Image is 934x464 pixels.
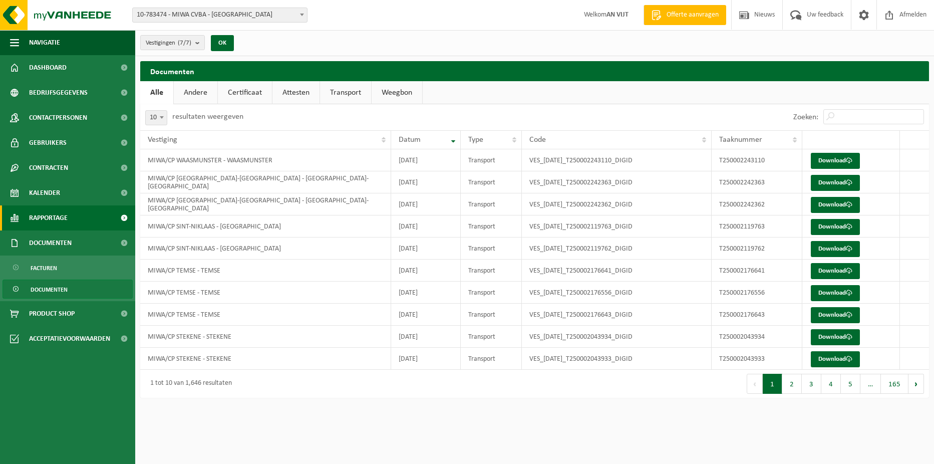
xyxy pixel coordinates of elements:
[811,241,860,257] a: Download
[606,11,629,19] strong: AN VIJT
[140,81,173,104] a: Alle
[461,171,522,193] td: Transport
[522,149,711,171] td: VES_[DATE]_T250002243110_DIGID
[29,30,60,55] span: Navigatie
[522,193,711,215] td: VES_[DATE]_T250002242362_DIGID
[712,348,802,370] td: T250002043933
[140,215,391,238] td: MIWA/CP SINT-NIKLAAS - [GEOGRAPHIC_DATA]
[391,193,460,215] td: [DATE]
[860,374,881,394] span: …
[522,215,711,238] td: VES_[DATE]_T250002119763_DIGID
[29,301,75,326] span: Product Shop
[140,61,929,81] h2: Documenten
[391,149,460,171] td: [DATE]
[140,149,391,171] td: MIWA/CP WAASMUNSTER - WAASMUNSTER
[391,282,460,304] td: [DATE]
[148,136,177,144] span: Vestiging
[272,81,320,104] a: Attesten
[811,175,860,191] a: Download
[712,282,802,304] td: T250002176556
[522,238,711,260] td: VES_[DATE]_T250002119762_DIGID
[211,35,234,51] button: OK
[140,304,391,326] td: MIWA/CP TEMSE - TEMSE
[133,8,307,22] span: 10-783474 - MIWA CVBA - SINT-NIKLAAS
[461,348,522,370] td: Transport
[29,55,67,80] span: Dashboard
[3,280,133,299] a: Documenten
[145,110,167,125] span: 10
[146,111,167,125] span: 10
[391,348,460,370] td: [DATE]
[712,149,802,171] td: T250002243110
[811,153,860,169] a: Download
[31,259,57,278] span: Facturen
[3,258,133,277] a: Facturen
[391,238,460,260] td: [DATE]
[140,35,205,50] button: Vestigingen(7/7)
[391,215,460,238] td: [DATE]
[29,130,67,155] span: Gebruikers
[140,260,391,282] td: MIWA/CP TEMSE - TEMSE
[372,81,422,104] a: Weegbon
[811,263,860,279] a: Download
[140,282,391,304] td: MIWA/CP TEMSE - TEMSE
[178,40,191,46] count: (7/7)
[712,193,802,215] td: T250002242362
[29,80,88,105] span: Bedrijfsgegevens
[811,351,860,367] a: Download
[391,171,460,193] td: [DATE]
[841,374,860,394] button: 5
[146,36,191,51] span: Vestigingen
[29,230,72,256] span: Documenten
[145,375,232,393] div: 1 tot 10 van 1,646 resultaten
[29,326,110,351] span: Acceptatievoorwaarden
[31,280,68,299] span: Documenten
[174,81,217,104] a: Andere
[811,197,860,213] a: Download
[140,171,391,193] td: MIWA/CP [GEOGRAPHIC_DATA]-[GEOGRAPHIC_DATA] - [GEOGRAPHIC_DATA]-[GEOGRAPHIC_DATA]
[529,136,546,144] span: Code
[140,348,391,370] td: MIWA/CP STEKENE - STEKENE
[712,171,802,193] td: T250002242363
[399,136,421,144] span: Datum
[881,374,908,394] button: 165
[461,149,522,171] td: Transport
[712,304,802,326] td: T250002176643
[644,5,726,25] a: Offerte aanvragen
[461,260,522,282] td: Transport
[29,155,68,180] span: Contracten
[522,326,711,348] td: VES_[DATE]_T250002043934_DIGID
[29,205,68,230] span: Rapportage
[747,374,763,394] button: Previous
[522,171,711,193] td: VES_[DATE]_T250002242363_DIGID
[811,285,860,301] a: Download
[802,374,821,394] button: 3
[461,238,522,260] td: Transport
[908,374,924,394] button: Next
[461,326,522,348] td: Transport
[218,81,272,104] a: Certificaat
[522,348,711,370] td: VES_[DATE]_T250002043933_DIGID
[140,193,391,215] td: MIWA/CP [GEOGRAPHIC_DATA]-[GEOGRAPHIC_DATA] - [GEOGRAPHIC_DATA]-[GEOGRAPHIC_DATA]
[793,113,818,121] label: Zoeken:
[391,326,460,348] td: [DATE]
[140,238,391,260] td: MIWA/CP SINT-NIKLAAS - [GEOGRAPHIC_DATA]
[29,105,87,130] span: Contactpersonen
[782,374,802,394] button: 2
[391,260,460,282] td: [DATE]
[461,282,522,304] td: Transport
[712,238,802,260] td: T250002119762
[522,304,711,326] td: VES_[DATE]_T250002176643_DIGID
[461,193,522,215] td: Transport
[664,10,721,20] span: Offerte aanvragen
[522,282,711,304] td: VES_[DATE]_T250002176556_DIGID
[140,326,391,348] td: MIWA/CP STEKENE - STEKENE
[391,304,460,326] td: [DATE]
[172,113,243,121] label: resultaten weergeven
[461,304,522,326] td: Transport
[712,260,802,282] td: T250002176641
[811,307,860,323] a: Download
[712,215,802,238] td: T250002119763
[320,81,371,104] a: Transport
[821,374,841,394] button: 4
